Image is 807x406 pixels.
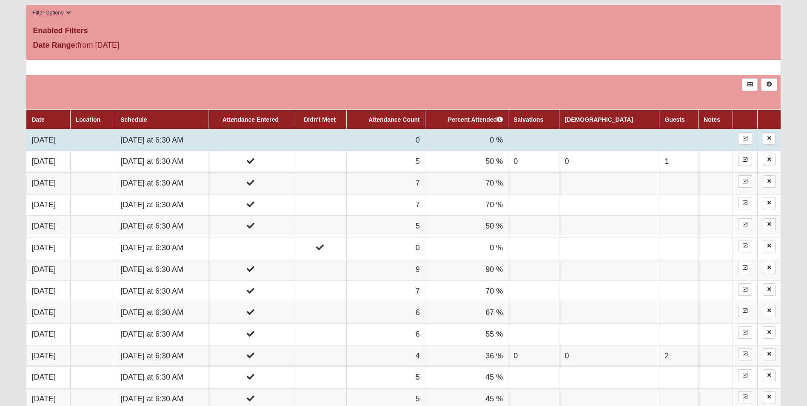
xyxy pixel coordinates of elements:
[659,110,699,129] th: Guests
[347,345,425,367] td: 4
[115,345,208,367] td: [DATE] at 6:30 AM
[347,237,425,259] td: 0
[425,323,508,345] td: 55 %
[763,326,776,339] a: Delete
[738,132,752,145] a: Enter Attendance
[763,305,776,317] a: Delete
[120,116,147,123] a: Schedule
[115,129,208,151] td: [DATE] at 6:30 AM
[763,218,776,231] a: Delete
[26,367,70,389] td: [DATE]
[347,259,425,280] td: 9
[508,110,559,129] th: Salvations
[76,116,100,123] a: Location
[738,326,752,339] a: Enter Attendance
[763,175,776,188] a: Delete
[763,154,776,166] a: Delete
[508,151,559,173] td: 0
[425,345,508,367] td: 36 %
[347,129,425,151] td: 0
[738,197,752,209] a: Enter Attendance
[26,259,70,280] td: [DATE]
[26,237,70,259] td: [DATE]
[26,40,278,53] div: from [DATE]
[33,40,77,51] label: Date Range:
[559,345,659,367] td: 0
[222,116,279,123] a: Attendance Entered
[347,323,425,345] td: 6
[738,305,752,317] a: Enter Attendance
[559,110,659,129] th: [DEMOGRAPHIC_DATA]
[425,280,508,302] td: 70 %
[425,237,508,259] td: 0 %
[115,323,208,345] td: [DATE] at 6:30 AM
[425,259,508,280] td: 90 %
[33,26,774,36] h4: Enabled Filters
[425,173,508,194] td: 70 %
[347,194,425,216] td: 7
[26,216,70,237] td: [DATE]
[742,78,758,91] a: Export to Excel
[425,302,508,324] td: 67 %
[347,367,425,389] td: 5
[26,173,70,194] td: [DATE]
[763,369,776,382] a: Delete
[368,116,420,123] a: Attendance Count
[115,216,208,237] td: [DATE] at 6:30 AM
[425,216,508,237] td: 50 %
[738,348,752,360] a: Enter Attendance
[761,78,777,91] a: Alt+N
[26,302,70,324] td: [DATE]
[448,116,503,123] a: Percent Attended
[115,237,208,259] td: [DATE] at 6:30 AM
[115,302,208,324] td: [DATE] at 6:30 AM
[31,116,44,123] a: Date
[738,369,752,382] a: Enter Attendance
[26,323,70,345] td: [DATE]
[738,154,752,166] a: Enter Attendance
[115,151,208,173] td: [DATE] at 6:30 AM
[738,175,752,188] a: Enter Attendance
[425,129,508,151] td: 0 %
[738,218,752,231] a: Enter Attendance
[347,151,425,173] td: 5
[347,302,425,324] td: 6
[115,259,208,280] td: [DATE] at 6:30 AM
[559,151,659,173] td: 0
[26,129,70,151] td: [DATE]
[115,194,208,216] td: [DATE] at 6:30 AM
[304,116,336,123] a: Didn't Meet
[26,280,70,302] td: [DATE]
[508,345,559,367] td: 0
[115,367,208,389] td: [DATE] at 6:30 AM
[659,151,699,173] td: 1
[26,151,70,173] td: [DATE]
[763,262,776,274] a: Delete
[347,216,425,237] td: 5
[738,262,752,274] a: Enter Attendance
[425,367,508,389] td: 45 %
[738,283,752,296] a: Enter Attendance
[763,240,776,252] a: Delete
[763,348,776,360] a: Delete
[704,116,720,123] a: Notes
[347,173,425,194] td: 7
[763,197,776,209] a: Delete
[763,283,776,296] a: Delete
[26,194,70,216] td: [DATE]
[115,173,208,194] td: [DATE] at 6:30 AM
[115,280,208,302] td: [DATE] at 6:30 AM
[26,345,70,367] td: [DATE]
[425,194,508,216] td: 70 %
[763,132,776,145] a: Delete
[659,345,699,367] td: 2
[738,240,752,252] a: Enter Attendance
[425,151,508,173] td: 50 %
[30,9,74,17] button: Filter Options
[347,280,425,302] td: 7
